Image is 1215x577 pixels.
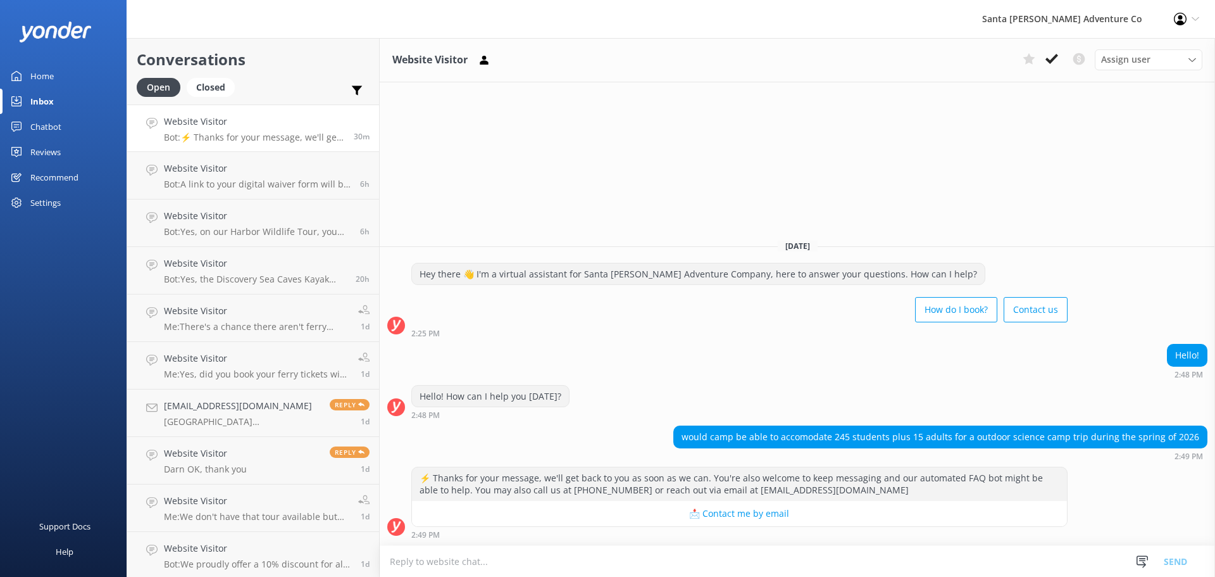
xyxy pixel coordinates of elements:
[164,542,351,555] h4: Website Visitor
[1095,49,1202,70] div: Assign User
[330,447,370,458] span: Reply
[127,437,379,485] a: Website VisitorDarn OK, thank youReply1d
[360,179,370,189] span: Oct 15 2025 08:57am (UTC -07:00) America/Tijuana
[164,447,247,460] h4: Website Visitor
[19,22,92,42] img: yonder-white-logo.png
[164,416,320,428] p: [GEOGRAPHIC_DATA][PERSON_NAME], [EMAIL_ADDRESS][DOMAIN_NAME], [DATE] [DATE], Party size of 2, kay...
[411,329,1068,338] div: Oct 15 2025 02:25pm (UTC -07:00) America/Tijuana
[187,80,241,94] a: Closed
[361,369,370,379] span: Oct 14 2025 02:51pm (UTC -07:00) America/Tijuana
[127,152,379,200] a: Website VisitorBot:A link to your digital waiver form will be provided in your confirmation email...
[330,399,370,410] span: Reply
[127,200,379,247] a: Website VisitorBot:Yes, on our Harbor Wildlife Tour, you have a great chance of seeing sea lions ...
[164,274,346,285] p: Bot: Yes, the Discovery Sea Caves Kayak Tour operates most days from February to November, depend...
[411,531,440,539] strong: 2:49 PM
[164,559,351,570] p: Bot: We proudly offer a 10% discount for all veterans and active military service members. To boo...
[164,352,349,365] h4: Website Visitor
[411,410,570,419] div: Oct 15 2025 02:48pm (UTC -07:00) America/Tijuana
[30,63,54,89] div: Home
[1004,297,1068,322] button: Contact us
[361,416,370,427] span: Oct 14 2025 01:05pm (UTC -07:00) America/Tijuana
[39,514,90,539] div: Support Docs
[411,412,440,419] strong: 2:48 PM
[137,78,180,97] div: Open
[412,501,1067,526] button: 📩 Contact me by email
[164,464,247,475] p: Darn OK, thank you
[164,257,346,270] h4: Website Visitor
[164,179,351,190] p: Bot: A link to your digital waiver form will be provided in your confirmation email. Each guest m...
[164,511,349,523] p: Me: We don't have that tour available but we do have the adventure tour (2.5 hours) open, do you ...
[411,530,1068,539] div: Oct 15 2025 02:49pm (UTC -07:00) America/Tijuana
[127,390,379,437] a: [EMAIL_ADDRESS][DOMAIN_NAME][GEOGRAPHIC_DATA][PERSON_NAME], [EMAIL_ADDRESS][DOMAIN_NAME], [DATE] ...
[412,263,985,285] div: Hey there 👋 I'm a virtual assistant for Santa [PERSON_NAME] Adventure Company, here to answer you...
[127,295,379,342] a: Website VisitorMe:There's a chance there aren't ferry tickets left to buy, what day are you looki...
[674,426,1207,448] div: would camp be able to accomodate 245 students plus 15 adults for a outdoor science camp trip duri...
[164,132,344,143] p: Bot: ⚡ Thanks for your message, we'll get back to you as soon as we can. You're also welcome to k...
[30,190,61,215] div: Settings
[187,78,235,97] div: Closed
[361,559,370,569] span: Oct 14 2025 09:31am (UTC -07:00) America/Tijuana
[412,467,1067,501] div: ⚡ Thanks for your message, we'll get back to you as soon as we can. You're also welcome to keep m...
[164,369,349,380] p: Me: Yes, did you book your ferry tickets with us directly?
[164,226,351,238] p: Bot: Yes, on our Harbor Wildlife Tour, you have a great chance of seeing sea lions and other wild...
[30,114,61,139] div: Chatbot
[164,209,351,223] h4: Website Visitor
[1167,370,1207,379] div: Oct 15 2025 02:48pm (UTC -07:00) America/Tijuana
[164,399,320,413] h4: [EMAIL_ADDRESS][DOMAIN_NAME]
[30,89,54,114] div: Inbox
[1168,345,1207,366] div: Hello!
[127,105,379,152] a: Website VisitorBot:⚡ Thanks for your message, we'll get back to you as soon as we can. You're als...
[164,115,344,129] h4: Website Visitor
[164,304,349,318] h4: Website Visitor
[360,226,370,237] span: Oct 15 2025 08:30am (UTC -07:00) America/Tijuana
[1174,453,1203,460] strong: 2:49 PM
[164,162,351,175] h4: Website Visitor
[361,511,370,522] span: Oct 14 2025 11:10am (UTC -07:00) America/Tijuana
[392,52,468,68] h3: Website Visitor
[354,131,370,142] span: Oct 15 2025 02:49pm (UTC -07:00) America/Tijuana
[1101,53,1150,67] span: Assign user
[411,330,440,338] strong: 2:25 PM
[137,80,187,94] a: Open
[778,241,818,251] span: [DATE]
[361,321,370,332] span: Oct 14 2025 02:52pm (UTC -07:00) America/Tijuana
[915,297,997,322] button: How do I book?
[127,342,379,390] a: Website VisitorMe:Yes, did you book your ferry tickets with us directly?1d
[164,321,349,333] p: Me: There's a chance there aren't ferry tickets left to buy, what day are you looking at?
[412,386,569,407] div: Hello! How can I help you [DATE]?
[673,452,1207,460] div: Oct 15 2025 02:49pm (UTC -07:00) America/Tijuana
[127,485,379,532] a: Website VisitorMe:We don't have that tour available but we do have the adventure tour (2.5 hours)...
[137,48,370,72] h2: Conversations
[356,274,370,284] span: Oct 14 2025 07:13pm (UTC -07:00) America/Tijuana
[56,539,73,564] div: Help
[127,247,379,295] a: Website VisitorBot:Yes, the Discovery Sea Caves Kayak Tour operates most days from February to No...
[1174,371,1203,379] strong: 2:48 PM
[361,464,370,474] span: Oct 14 2025 11:14am (UTC -07:00) America/Tijuana
[30,165,78,190] div: Recommend
[164,494,349,508] h4: Website Visitor
[30,139,61,165] div: Reviews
